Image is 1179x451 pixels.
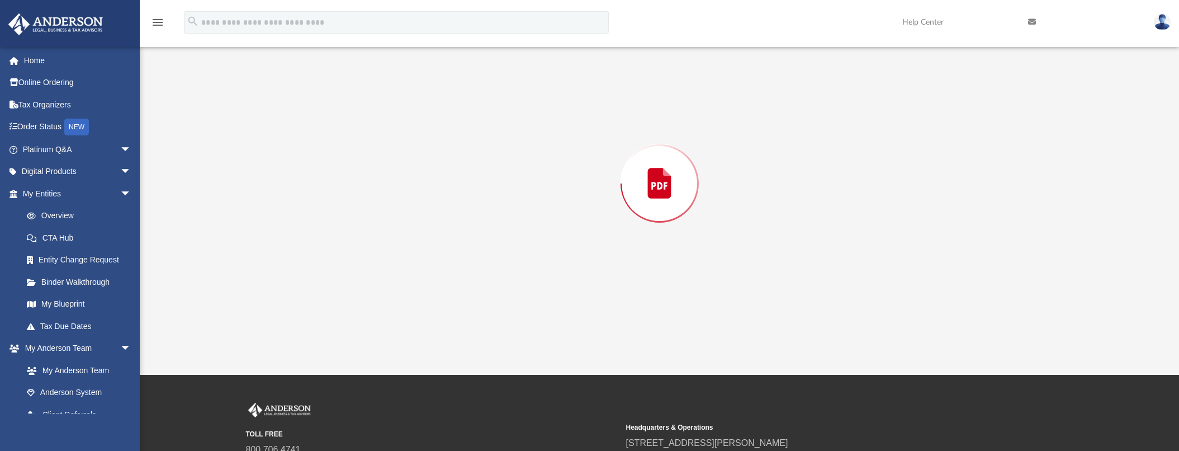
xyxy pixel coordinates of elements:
[120,182,143,205] span: arrow_drop_down
[8,161,148,183] a: Digital Productsarrow_drop_down
[16,315,148,337] a: Tax Due Dates
[246,429,618,439] small: TOLL FREE
[16,271,148,293] a: Binder Walkthrough
[1154,14,1171,30] img: User Pic
[64,119,89,135] div: NEW
[8,72,148,94] a: Online Ordering
[120,161,143,184] span: arrow_drop_down
[151,21,164,29] a: menu
[626,422,998,433] small: Headquarters & Operations
[187,15,199,27] i: search
[8,49,148,72] a: Home
[16,249,148,271] a: Entity Change Request
[8,138,148,161] a: Platinum Q&Aarrow_drop_down
[16,403,143,426] a: Client Referrals
[192,10,1127,328] div: Preview
[16,227,148,249] a: CTA Hub
[8,182,148,205] a: My Entitiesarrow_drop_down
[120,337,143,360] span: arrow_drop_down
[626,438,788,448] a: [STREET_ADDRESS][PERSON_NAME]
[5,13,106,35] img: Anderson Advisors Platinum Portal
[16,359,137,382] a: My Anderson Team
[16,382,143,404] a: Anderson System
[246,403,313,417] img: Anderson Advisors Platinum Portal
[151,16,164,29] i: menu
[16,293,143,316] a: My Blueprint
[8,337,143,360] a: My Anderson Teamarrow_drop_down
[16,205,148,227] a: Overview
[8,93,148,116] a: Tax Organizers
[8,116,148,139] a: Order StatusNEW
[120,138,143,161] span: arrow_drop_down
